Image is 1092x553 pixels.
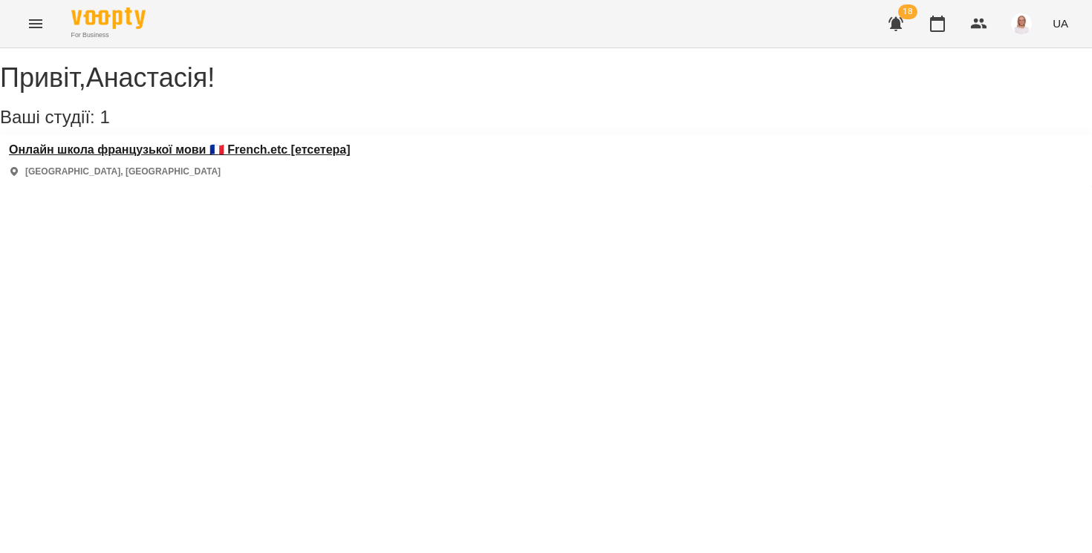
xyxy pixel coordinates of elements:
[9,143,351,157] a: Онлайн школа французької мови 🇫🇷 French.etc [етсетера]
[1053,16,1068,31] span: UA
[1047,10,1074,37] button: UA
[1011,13,1032,34] img: 7b3448e7bfbed3bd7cdba0ed84700e25.png
[25,166,221,178] p: [GEOGRAPHIC_DATA], [GEOGRAPHIC_DATA]
[100,107,109,127] span: 1
[71,30,146,40] span: For Business
[898,4,917,19] span: 18
[18,6,53,42] button: Menu
[71,7,146,29] img: Voopty Logo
